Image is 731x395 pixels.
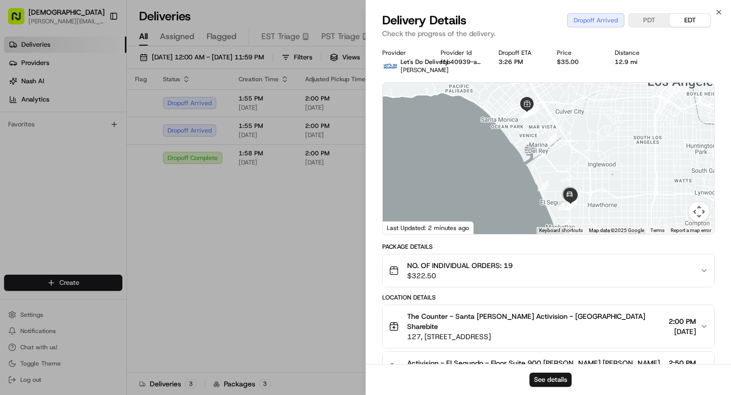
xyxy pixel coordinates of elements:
[407,358,660,368] span: Activision - El Segundo - Floor Suite 900 [PERSON_NAME] [PERSON_NAME]
[385,221,419,234] a: Open this area in Google Maps (opens a new window)
[521,107,532,118] div: 2
[6,143,82,161] a: 📗Knowledge Base
[629,14,670,27] button: PDT
[35,107,128,115] div: We're available if you need us!
[670,14,710,27] button: EDT
[538,180,549,191] div: 7
[96,147,163,157] span: API Documentation
[407,311,664,332] span: The Counter - Santa [PERSON_NAME] Activision - [GEOGRAPHIC_DATA] Sharebite
[401,58,449,66] span: Let's Do Delivery
[557,49,599,57] div: Price
[72,172,123,180] a: Powered byPylon
[383,305,714,348] button: The Counter - Santa [PERSON_NAME] Activision - [GEOGRAPHIC_DATA] Sharebite127, [STREET_ADDRESS]2:...
[539,227,583,234] button: Keyboard shortcuts
[383,254,714,287] button: NO. OF INDIVIDUAL ORDERS: 19$322.50
[671,227,711,233] a: Report a map error
[407,260,513,271] span: NO. OF INDIVIDUAL ORDERS: 19
[441,49,483,57] div: Provider Id
[528,104,539,115] div: 5
[385,221,419,234] img: Google
[173,100,185,112] button: Start new chat
[383,352,714,384] button: Activision - El Segundo - Floor Suite 900 [PERSON_NAME] [PERSON_NAME]2:50 PM
[650,227,664,233] a: Terms
[35,97,167,107] div: Start new chat
[407,271,513,281] span: $322.50
[689,202,709,222] button: Map camera controls
[382,58,398,74] img: lets_do_delivery_logo.png
[546,133,557,144] div: 6
[529,373,572,387] button: See details
[10,148,18,156] div: 📗
[669,326,696,337] span: [DATE]
[86,148,94,156] div: 💻
[10,41,185,57] p: Welcome 👋
[382,12,467,28] span: Delivery Details
[82,143,167,161] a: 💻API Documentation
[558,199,569,210] div: 8
[441,58,483,66] button: f1b40939-a5de-ebc1-375b-4e863662e226
[101,172,123,180] span: Pylon
[382,243,715,251] div: Package Details
[521,107,533,118] div: 4
[589,227,644,233] span: Map data ©2025 Google
[499,49,541,57] div: Dropoff ETA
[382,28,715,39] p: Check the progress of the delivery.
[407,332,664,342] span: 127, [STREET_ADDRESS]
[26,65,168,76] input: Clear
[669,358,696,368] span: 2:50 PM
[669,316,696,326] span: 2:00 PM
[10,10,30,30] img: Nash
[564,200,575,211] div: 12
[382,293,715,302] div: Location Details
[401,66,449,74] span: [PERSON_NAME]
[20,147,78,157] span: Knowledge Base
[615,58,657,66] div: 12.9 mi
[383,221,474,234] div: Last Updated: 2 minutes ago
[499,58,541,66] div: 3:26 PM
[10,97,28,115] img: 1736555255976-a54dd68f-1ca7-489b-9aae-adbdc363a1c4
[557,58,599,66] div: $35.00
[382,49,424,57] div: Provider
[615,49,657,57] div: Distance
